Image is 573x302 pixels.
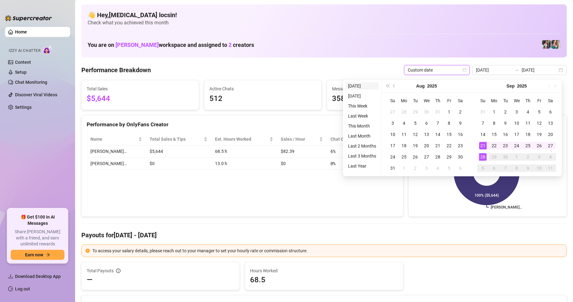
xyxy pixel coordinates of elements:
[489,95,500,106] th: Mo
[211,145,277,158] td: 68.5 h
[410,118,421,129] td: 2025-08-05
[489,129,500,140] td: 2025-09-15
[400,108,408,116] div: 28
[455,163,466,174] td: 2025-09-06
[535,131,543,138] div: 19
[511,129,522,140] td: 2025-09-17
[489,106,500,118] td: 2025-09-01
[427,80,437,92] button: Choose a year
[477,95,489,106] th: Su
[389,131,396,138] div: 10
[387,95,398,106] th: Su
[5,15,52,21] img: logo-BBDzfeDw.svg
[421,151,432,163] td: 2025-08-27
[545,140,556,151] td: 2025-09-27
[455,151,466,163] td: 2025-08-30
[387,151,398,163] td: 2025-08-24
[92,247,563,254] div: To access your salary details, please reach out to your manager to set your hourly rate or commis...
[489,163,500,174] td: 2025-10-06
[416,80,425,92] button: Choose a month
[434,153,442,161] div: 28
[391,80,398,92] button: Previous month (PageUp)
[146,158,211,170] td: $0
[511,95,522,106] th: We
[150,136,202,143] span: Total Sales & Tips
[502,164,509,172] div: 7
[455,129,466,140] td: 2025-08-16
[215,136,268,143] div: Est. Hours Worked
[116,269,120,273] span: info-circle
[228,42,232,48] span: 2
[524,108,532,116] div: 4
[387,129,398,140] td: 2025-08-10
[511,151,522,163] td: 2025-10-01
[209,93,316,105] span: 512
[327,133,398,145] th: Chat Conversion
[15,92,57,97] a: Discover Viral Videos
[457,164,464,172] div: 6
[535,142,543,149] div: 26
[15,70,27,75] a: Setup
[514,68,519,73] span: swap-right
[434,119,442,127] div: 7
[400,119,408,127] div: 4
[345,152,379,160] li: Last 3 Months
[345,82,379,90] li: [DATE]
[547,108,554,116] div: 6
[524,119,532,127] div: 11
[445,108,453,116] div: 1
[384,80,391,92] button: Last year (Control + left)
[421,95,432,106] th: We
[398,151,410,163] td: 2025-08-25
[389,142,396,149] div: 17
[209,85,316,92] span: Active Chats
[524,131,532,138] div: 18
[345,102,379,110] li: This Week
[46,253,50,257] span: arrow-right
[502,119,509,127] div: 9
[421,129,432,140] td: 2025-08-13
[87,145,146,158] td: [PERSON_NAME]…
[421,163,432,174] td: 2025-09-03
[88,11,560,19] h4: 👋 Hey, [MEDICAL_DATA] locsin !
[455,118,466,129] td: 2025-08-09
[408,65,466,75] span: Custom date
[15,60,31,65] a: Content
[500,106,511,118] td: 2025-09-02
[11,214,64,226] span: 🎁 Get $100 in AI Messages
[500,163,511,174] td: 2025-10-07
[421,106,432,118] td: 2025-07-30
[500,151,511,163] td: 2025-09-30
[432,118,443,129] td: 2025-08-07
[389,164,396,172] div: 31
[477,106,489,118] td: 2025-08-31
[479,131,487,138] div: 14
[281,136,318,143] span: Sales / Hour
[507,80,515,92] button: Choose a month
[15,29,27,34] a: Home
[524,153,532,161] div: 2
[511,118,522,129] td: 2025-09-10
[15,105,32,110] a: Settings
[400,142,408,149] div: 18
[412,142,419,149] div: 19
[463,68,466,72] span: calendar
[434,131,442,138] div: 14
[490,164,498,172] div: 6
[387,106,398,118] td: 2025-07-27
[513,153,520,161] div: 1
[547,153,554,161] div: 4
[423,153,430,161] div: 27
[551,40,560,49] img: Zaddy
[88,42,254,48] h1: You are on workspace and assigned to creators
[522,129,534,140] td: 2025-09-18
[345,132,379,140] li: Last Month
[211,158,277,170] td: 13.0 h
[500,95,511,106] th: Tu
[455,106,466,118] td: 2025-08-02
[410,140,421,151] td: 2025-08-19
[534,95,545,106] th: Fr
[387,118,398,129] td: 2025-08-03
[477,118,489,129] td: 2025-09-07
[87,93,194,105] span: $5,644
